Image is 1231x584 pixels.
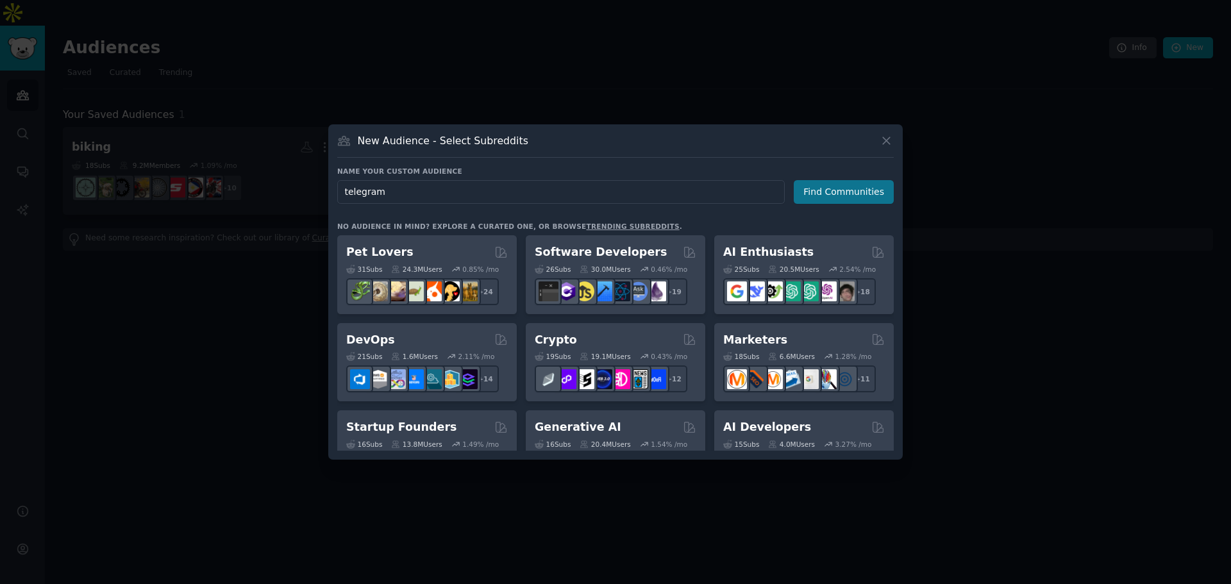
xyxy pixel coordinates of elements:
div: 3.27 % /mo [835,440,872,449]
img: PlatformEngineers [458,369,478,389]
img: elixir [646,281,666,301]
div: 20.4M Users [580,440,630,449]
a: trending subreddits [586,222,679,230]
img: MarketingResearch [817,369,837,389]
div: 0.46 % /mo [651,265,687,274]
img: cockatiel [422,281,442,301]
div: 1.28 % /mo [835,352,872,361]
button: Find Communities [794,180,894,204]
img: CryptoNews [628,369,648,389]
div: 24.3M Users [391,265,442,274]
div: + 14 [472,365,499,392]
input: Pick a short name, like "Digital Marketers" or "Movie-Goers" [337,180,785,204]
div: 6.6M Users [768,352,815,361]
div: 2.11 % /mo [458,352,495,361]
h2: Generative AI [535,419,621,435]
div: + 12 [660,365,687,392]
div: 16 Sub s [346,440,382,449]
div: 1.54 % /mo [651,440,687,449]
img: OpenAIDev [817,281,837,301]
div: + 19 [660,278,687,305]
h3: Name your custom audience [337,167,894,176]
div: 1.49 % /mo [462,440,499,449]
img: iOSProgramming [592,281,612,301]
div: No audience in mind? Explore a curated one, or browse . [337,222,682,231]
img: DeepSeek [745,281,765,301]
h2: Startup Founders [346,419,456,435]
div: 18 Sub s [723,352,759,361]
div: 2.54 % /mo [839,265,876,274]
img: ethfinance [539,369,558,389]
img: AItoolsCatalog [763,281,783,301]
div: 4.0M Users [768,440,815,449]
img: Docker_DevOps [386,369,406,389]
div: 19 Sub s [535,352,571,361]
div: 13.8M Users [391,440,442,449]
img: googleads [799,369,819,389]
img: AWS_Certified_Experts [368,369,388,389]
div: + 24 [472,278,499,305]
img: ballpython [368,281,388,301]
img: azuredevops [350,369,370,389]
div: + 18 [849,278,876,305]
img: AskMarketing [763,369,783,389]
h2: AI Developers [723,419,811,435]
div: 0.85 % /mo [462,265,499,274]
div: + 11 [849,365,876,392]
h3: New Audience - Select Subreddits [358,134,528,147]
img: DevOpsLinks [404,369,424,389]
img: leopardgeckos [386,281,406,301]
div: 15 Sub s [723,440,759,449]
img: ethstaker [574,369,594,389]
h2: Software Developers [535,244,667,260]
div: 26 Sub s [535,265,571,274]
img: GoogleGeminiAI [727,281,747,301]
img: platformengineering [422,369,442,389]
img: AskComputerScience [628,281,648,301]
img: aws_cdk [440,369,460,389]
div: 19.1M Users [580,352,630,361]
img: learnjavascript [574,281,594,301]
div: 21 Sub s [346,352,382,361]
h2: DevOps [346,332,395,348]
div: 1.6M Users [391,352,438,361]
img: herpetology [350,281,370,301]
div: 16 Sub s [535,440,571,449]
img: dogbreed [458,281,478,301]
div: 20.5M Users [768,265,819,274]
div: 30.0M Users [580,265,630,274]
img: web3 [592,369,612,389]
h2: Pet Lovers [346,244,414,260]
img: turtle [404,281,424,301]
img: chatgpt_promptDesign [781,281,801,301]
img: reactnative [610,281,630,301]
img: chatgpt_prompts_ [799,281,819,301]
img: 0xPolygon [557,369,576,389]
div: 31 Sub s [346,265,382,274]
div: 25 Sub s [723,265,759,274]
h2: Crypto [535,332,577,348]
img: Emailmarketing [781,369,801,389]
div: 0.43 % /mo [651,352,687,361]
img: OnlineMarketing [835,369,855,389]
img: PetAdvice [440,281,460,301]
img: defiblockchain [610,369,630,389]
img: content_marketing [727,369,747,389]
h2: Marketers [723,332,787,348]
img: bigseo [745,369,765,389]
img: defi_ [646,369,666,389]
img: software [539,281,558,301]
img: ArtificalIntelligence [835,281,855,301]
img: csharp [557,281,576,301]
h2: AI Enthusiasts [723,244,814,260]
